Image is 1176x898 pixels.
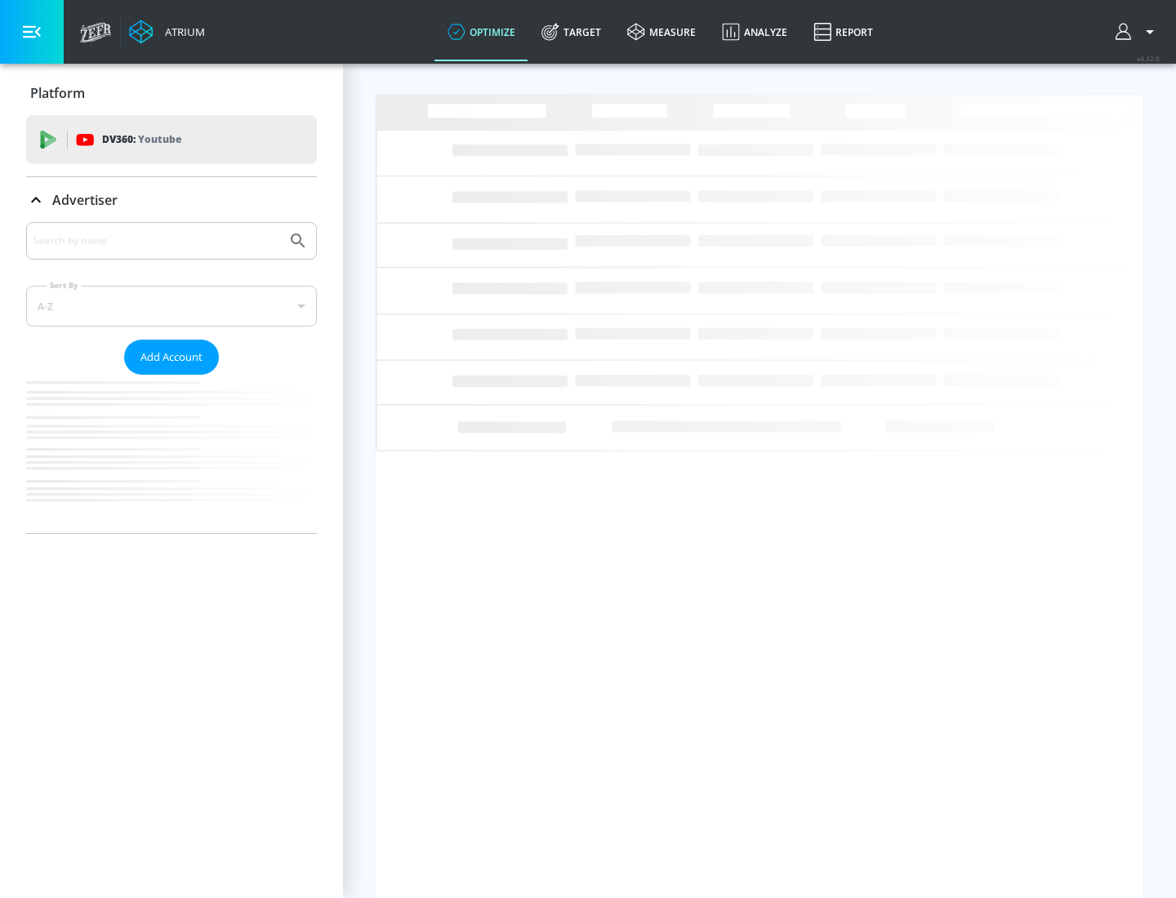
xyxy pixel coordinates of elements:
a: Analyze [709,2,800,61]
p: DV360: [102,131,181,149]
input: Search by name [33,230,280,251]
button: Add Account [124,340,219,375]
div: Atrium [158,24,205,39]
nav: list of Advertiser [26,375,317,533]
a: Target [528,2,614,61]
label: Sort By [47,280,82,291]
div: Advertiser [26,222,317,533]
div: Advertiser [26,177,317,223]
div: A-Z [26,286,317,327]
p: Platform [30,84,85,102]
span: Add Account [140,348,203,367]
div: Platform [26,70,317,116]
div: DV360: Youtube [26,115,317,164]
p: Youtube [138,131,181,148]
a: measure [614,2,709,61]
a: Atrium [129,20,205,44]
a: optimize [434,2,528,61]
span: v 4.32.0 [1137,54,1160,63]
a: Report [800,2,886,61]
p: Advertiser [52,191,118,209]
